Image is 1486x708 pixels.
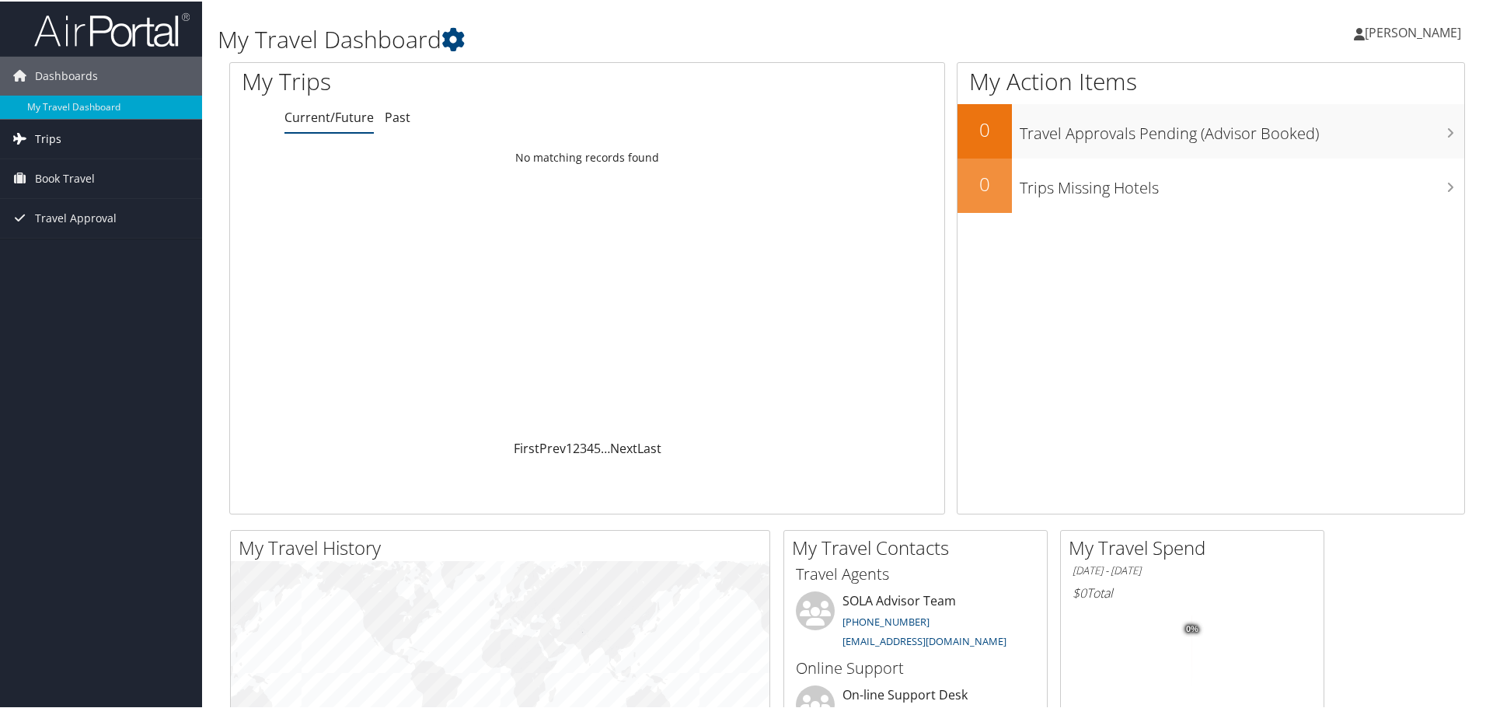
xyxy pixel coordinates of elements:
[239,533,769,560] h2: My Travel History
[35,118,61,157] span: Trips
[587,438,594,455] a: 4
[1073,583,1312,600] h6: Total
[1069,533,1324,560] h2: My Travel Spend
[792,533,1047,560] h2: My Travel Contacts
[230,142,944,170] td: No matching records found
[566,438,573,455] a: 1
[796,656,1035,678] h3: Online Support
[35,158,95,197] span: Book Travel
[637,438,661,455] a: Last
[958,157,1464,211] a: 0Trips Missing Hotels
[958,64,1464,96] h1: My Action Items
[1073,562,1312,577] h6: [DATE] - [DATE]
[242,64,635,96] h1: My Trips
[1020,113,1464,143] h3: Travel Approvals Pending (Advisor Booked)
[35,197,117,236] span: Travel Approval
[594,438,601,455] a: 5
[842,613,930,627] a: [PHONE_NUMBER]
[796,562,1035,584] h3: Travel Agents
[385,107,410,124] a: Past
[1354,8,1477,54] a: [PERSON_NAME]
[601,438,610,455] span: …
[958,115,1012,141] h2: 0
[1020,168,1464,197] h3: Trips Missing Hotels
[34,10,190,47] img: airportal-logo.png
[958,169,1012,196] h2: 0
[35,55,98,94] span: Dashboards
[539,438,566,455] a: Prev
[218,22,1057,54] h1: My Travel Dashboard
[842,633,1006,647] a: [EMAIL_ADDRESS][DOMAIN_NAME]
[573,438,580,455] a: 2
[514,438,539,455] a: First
[958,103,1464,157] a: 0Travel Approvals Pending (Advisor Booked)
[1073,583,1087,600] span: $0
[1186,623,1198,633] tspan: 0%
[788,590,1043,654] li: SOLA Advisor Team
[1365,23,1461,40] span: [PERSON_NAME]
[610,438,637,455] a: Next
[580,438,587,455] a: 3
[284,107,374,124] a: Current/Future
